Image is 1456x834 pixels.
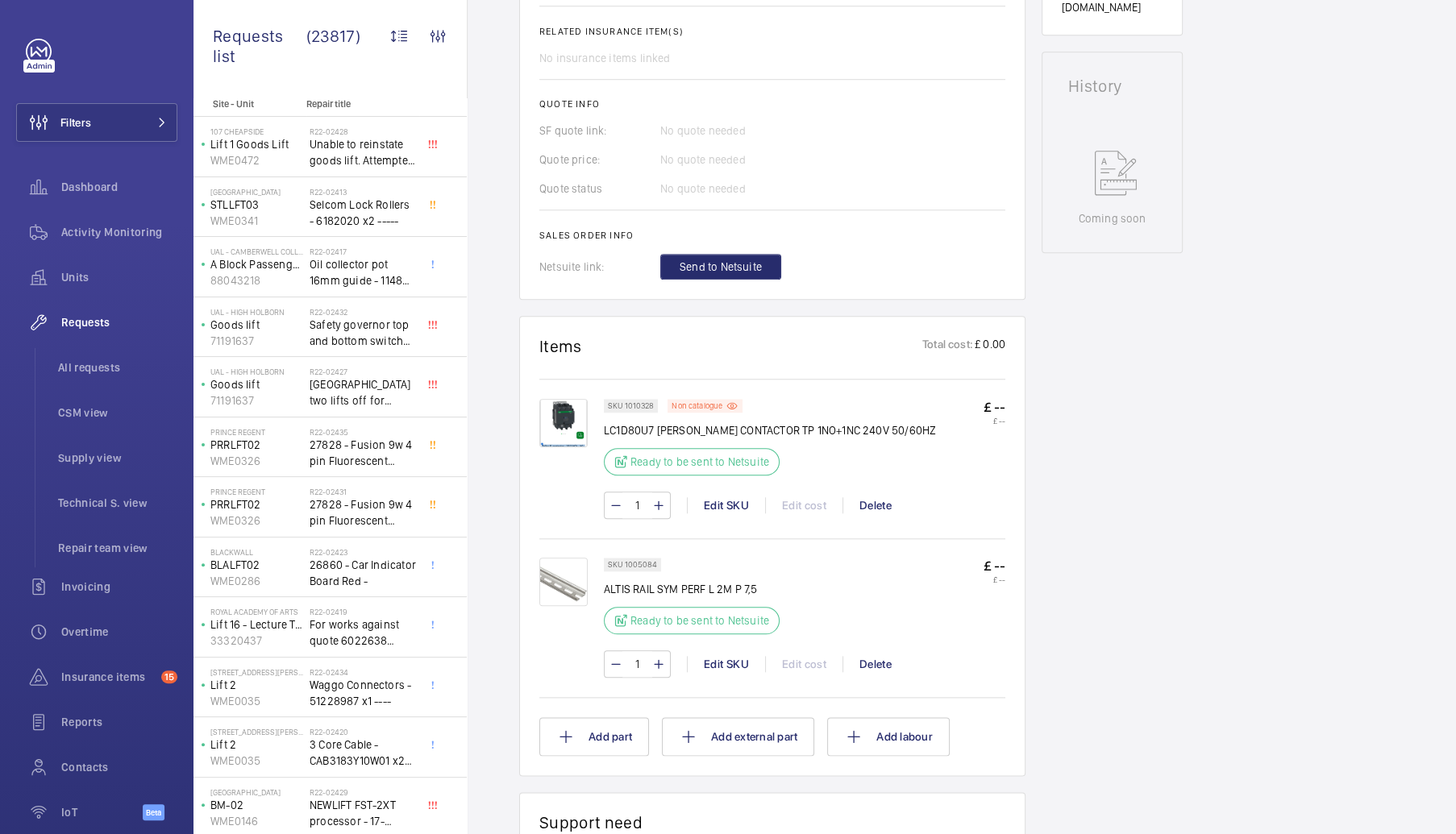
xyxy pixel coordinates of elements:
h2: R22-02435 [310,427,416,437]
h1: History [1068,78,1156,94]
img: ERxI8lhqjtTEtm_1K9uic0Iv7rojWLX7KLH_E2TDve_Yedf7.png [539,399,588,447]
span: Repair team view [58,540,177,556]
h2: R22-02434 [310,667,416,677]
span: Requests list [213,26,306,66]
span: [GEOGRAPHIC_DATA] two lifts off for safety governor rope switches at top and bottom. Immediate de... [310,376,416,409]
span: 27828 - Fusion 9w 4 pin Fluorescent Lamp / Bulb - Used on Prince regent lift No2 car top test con... [310,437,416,469]
p: Repair title [306,98,413,110]
h2: Quote info [539,98,1005,110]
span: 3 Core Cable - CAB3183Y10W01 x20 ----- [310,736,416,769]
p: WME0286 [210,573,303,589]
p: [GEOGRAPHIC_DATA] [210,187,303,197]
p: Goods lift [210,317,303,333]
p: £ -- [984,558,1005,575]
p: LC1D80U7 [PERSON_NAME] CONTACTOR TP 1NO+1NC 240V 50/60HZ [604,422,936,438]
p: STLLFT03 [210,197,303,213]
span: 27828 - Fusion 9w 4 pin Fluorescent Lamp / Bulb - Used on Prince regent lift No2 car top test con... [310,496,416,529]
p: BLALFT02 [210,557,303,573]
span: Reports [61,714,177,730]
span: 26860 - Car Indicator Board Red - [310,557,416,589]
span: Overtime [61,624,177,640]
p: ALTIS RAIL SYM PERF L 2M P 7,5 [604,581,789,597]
span: Oil collector pot 16mm guide - 11482 x2 [310,256,416,288]
p: WME0326 [210,512,303,529]
button: Filters [16,103,177,142]
span: IoT [61,804,143,820]
h1: Items [539,336,582,356]
p: £ -- [984,399,1005,416]
span: Selcom Lock Rollers - 6182020 x2 ----- [310,197,416,229]
span: Contacts [61,759,177,775]
p: Lift 2 [210,677,303,693]
span: Activity Monitoring [61,224,177,240]
p: BM-02 [210,797,303,813]
h2: R22-02423 [310,547,416,557]
h2: R22-02417 [310,247,416,256]
p: WME0472 [210,152,303,168]
div: Delete [842,497,908,513]
button: Add labour [827,717,950,756]
p: 107 Cheapside [210,127,303,136]
div: Edit SKU [687,497,765,513]
p: 33320437 [210,633,303,649]
p: £ -- [984,575,1005,584]
span: Units [61,269,177,285]
span: Safety governor top and bottom switches not working from an immediate defect. Lift passenger lift... [310,317,416,349]
p: Site - Unit [193,98,300,110]
span: Requests [61,314,177,330]
p: Total cost: [922,336,973,356]
span: 15 [161,670,177,683]
p: £ 0.00 [973,336,1005,356]
span: Send to Netsuite [680,259,762,275]
h2: R22-02420 [310,727,416,736]
p: UAL - High Holborn [210,367,303,376]
p: Coming soon [1078,210,1146,226]
p: Goods lift [210,376,303,392]
span: Dashboard [61,179,177,195]
p: PRRLFT02 [210,496,303,512]
h2: Related insurance item(s) [539,26,1005,37]
h2: R22-02419 [310,607,416,616]
p: SKU 1005084 [608,562,657,567]
p: UAL - High Holborn [210,307,303,317]
span: Insurance items [61,669,155,685]
h2: Sales order info [539,230,1005,241]
p: WME0341 [210,213,303,229]
p: A Block Passenger Lift 2 (B) L/H [210,256,303,272]
p: UAL - Camberwell College of Arts [210,247,303,256]
p: Ready to be sent to Netsuite [630,612,769,629]
p: Lift 16 - Lecture Theater Disabled Lift ([PERSON_NAME]) ([GEOGRAPHIC_DATA] ) [210,616,303,633]
button: Send to Netsuite [660,254,781,280]
p: Non catalogue [672,403,722,409]
span: For works against quote 6022638 @£2197.00 [310,616,416,649]
img: CgGUqJ-ubIOjSGXpGjCsc-fup0q9hZU0Ts9mlr6up2BJwMBp.png [539,558,588,606]
p: Prince Regent [210,487,303,496]
p: £ -- [984,416,1005,425]
p: Ready to be sent to Netsuite [630,454,769,470]
span: Supply view [58,450,177,466]
h2: R22-02429 [310,787,416,797]
span: Filters [60,114,91,131]
h2: R22-02432 [310,307,416,317]
p: [GEOGRAPHIC_DATA] [210,787,303,797]
h2: R22-02413 [310,187,416,197]
p: Blackwall [210,547,303,557]
span: Waggo Connectors - 51228987 x1 ---- [310,677,416,709]
div: Edit SKU [687,656,765,672]
p: WME0146 [210,813,303,829]
p: 71191637 [210,392,303,409]
button: Add external part [662,717,814,756]
span: Beta [143,804,164,820]
span: All requests [58,359,177,376]
p: [STREET_ADDRESS][PERSON_NAME] [210,727,303,736]
span: Unable to reinstate goods lift. Attempted to swap control boards with PL2, no difference. Technic... [310,136,416,168]
p: PRRLFT02 [210,437,303,453]
p: WME0326 [210,453,303,469]
p: 88043218 [210,272,303,288]
span: Technical S. view [58,495,177,511]
h2: R22-02428 [310,127,416,136]
div: Delete [842,656,908,672]
p: WME0035 [210,693,303,709]
p: royal academy of arts [210,607,303,616]
p: SKU 1010328 [608,403,654,409]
